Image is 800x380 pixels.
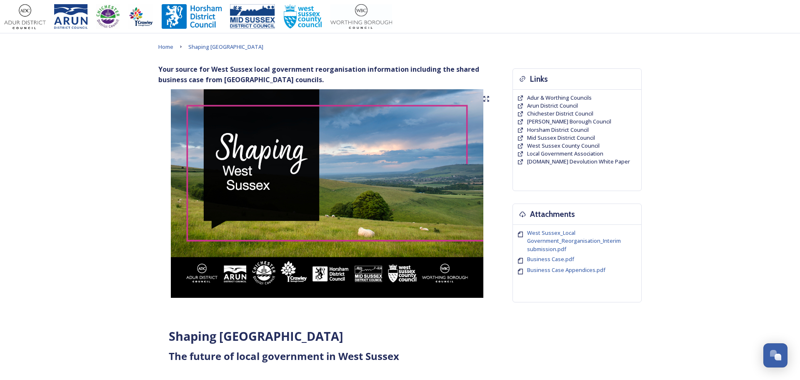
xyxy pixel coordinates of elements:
span: Arun District Council [527,102,578,109]
span: Shaping [GEOGRAPHIC_DATA] [188,43,263,50]
strong: Your source for West Sussex local government reorganisation information including the shared busi... [158,65,479,84]
img: WSCCPos-Spot-25mm.jpg [283,4,322,29]
img: Arun%20District%20Council%20logo%20blue%20CMYK.jpg [54,4,87,29]
h3: Links [530,73,548,85]
a: Chichester District Council [527,110,593,118]
span: Chichester District Council [527,110,593,117]
img: Worthing_Adur%20%281%29.jpg [330,4,392,29]
a: Adur & Worthing Councils [527,94,592,102]
span: Horsham District Council [527,126,589,133]
span: Home [158,43,173,50]
strong: The future of local government in West Sussex [169,349,399,363]
a: Shaping [GEOGRAPHIC_DATA] [188,42,263,52]
img: Horsham%20DC%20Logo.jpg [162,4,222,29]
strong: Shaping [GEOGRAPHIC_DATA] [169,328,343,344]
a: Mid Sussex District Council [527,134,595,142]
img: CDC%20Logo%20-%20you%20may%20have%20a%20better%20version.jpg [96,4,120,29]
a: Home [158,42,173,52]
span: Business Case.pdf [527,255,574,263]
a: Horsham District Council [527,126,589,134]
img: Adur%20logo%20%281%29.jpeg [4,4,46,29]
span: Business Case Appendices.pdf [527,266,605,274]
a: Local Government Association [527,150,603,158]
img: 150ppimsdc%20logo%20blue.png [230,4,275,29]
h3: Attachments [530,208,575,220]
button: Open Chat [763,343,787,367]
a: [DOMAIN_NAME] Devolution White Paper [527,158,630,166]
a: West Sussex County Council [527,142,600,150]
span: Local Government Association [527,150,603,157]
span: West Sussex County Council [527,142,600,149]
span: Adur & Worthing Councils [527,94,592,101]
span: West Sussex_Local Government_Reorganisation_Interim submission.pdf [527,229,621,252]
span: Mid Sussex District Council [527,134,595,141]
a: Arun District Council [527,102,578,110]
img: Crawley%20BC%20logo.jpg [128,4,153,29]
a: [PERSON_NAME] Borough Council [527,118,611,126]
